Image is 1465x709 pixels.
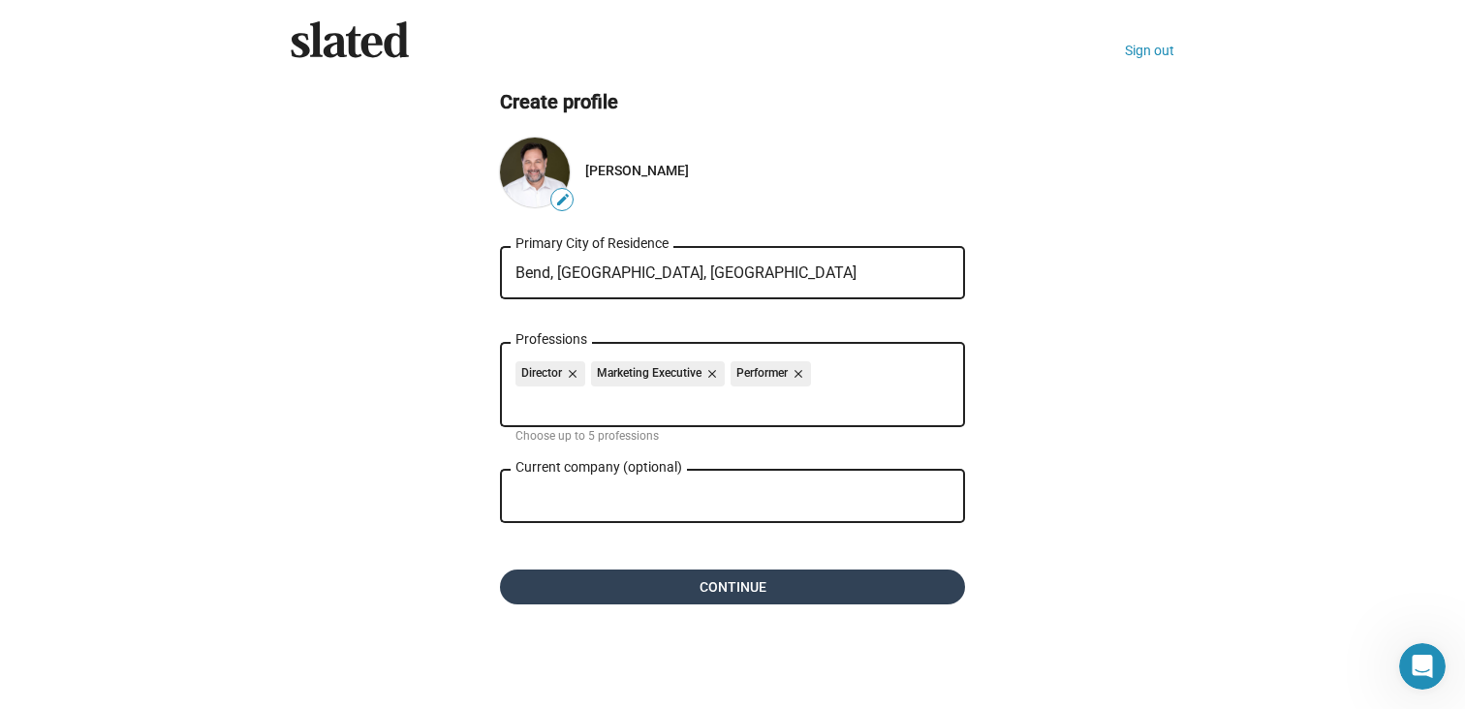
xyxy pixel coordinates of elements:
mat-icon: edit [555,192,571,207]
mat-icon: close [562,365,579,383]
div: [PERSON_NAME] [585,163,965,178]
button: Continue [500,570,965,604]
a: Sign out [1125,43,1174,58]
mat-chip: Performer [731,361,811,386]
mat-hint: Choose up to 5 professions [515,429,659,445]
iframe: Intercom live chat [1399,643,1446,690]
h2: Create profile [500,89,965,115]
mat-chip: Marketing Executive [591,361,725,386]
mat-icon: close [788,365,805,383]
mat-icon: close [701,365,719,383]
span: Continue [515,570,950,604]
mat-chip: Director [515,361,585,386]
